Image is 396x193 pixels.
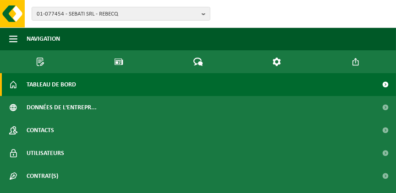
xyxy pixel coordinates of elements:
[27,73,76,96] span: Tableau de bord
[27,96,97,119] span: Données de l'entrepr...
[27,165,58,188] span: Contrat(s)
[37,7,198,21] span: 01-077454 - SEBATI SRL - REBECQ
[27,27,60,50] span: Navigation
[27,119,54,142] span: Contacts
[32,7,210,21] button: 01-077454 - SEBATI SRL - REBECQ
[27,142,64,165] span: Utilisateurs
